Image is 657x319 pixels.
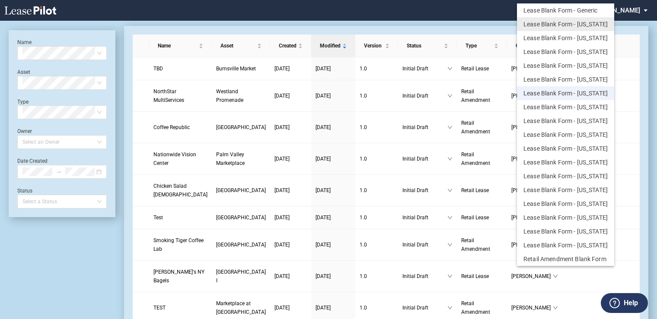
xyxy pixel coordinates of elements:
[517,211,614,224] button: Lease Blank Form - Illinois
[601,293,648,313] button: Help
[517,224,614,238] button: Lease Blank Form - Maryland
[517,73,614,86] button: Lease Blank Form - Washington
[517,86,614,100] button: Lease Blank Form - New Jersey
[517,169,614,183] button: Lease Blank Form - Massachusetts
[517,197,614,211] button: Lease Blank Form - Tennessee
[517,252,614,266] button: Retail Amendment Blank Form
[517,238,614,252] button: Lease Blank Form - Rhode Island
[517,155,614,169] button: Lease Blank Form - Nevada
[517,183,614,197] button: Lease Blank Form - North Carolina
[517,100,614,114] button: Lease Blank Form - Pennsylvania
[517,142,614,155] button: Lease Blank Form - Arizona
[517,31,614,45] button: Lease Blank Form - California
[517,45,614,59] button: Lease Blank Form - Georgia
[624,297,638,309] label: Help
[517,128,614,142] button: Lease Blank Form - Florida
[517,3,614,17] button: Lease Blank Form - Generic
[517,114,614,128] button: Lease Blank Form - Texas
[517,17,614,31] button: Lease Blank Form - Virginia
[517,59,614,73] button: Lease Blank Form - New York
